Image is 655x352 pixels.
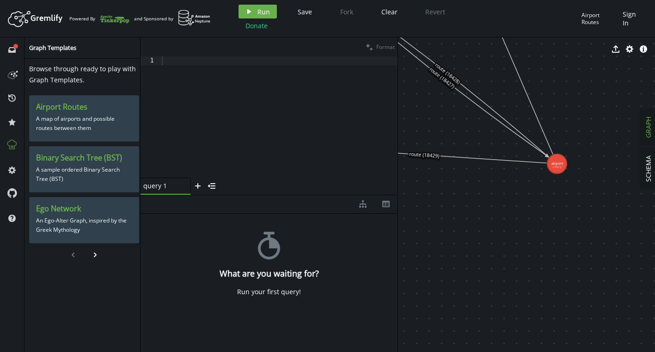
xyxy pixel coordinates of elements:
div: Powered By [69,11,129,27]
div: Airport Routes [582,12,618,26]
div: 1 [141,56,160,65]
span: Run [257,7,270,16]
h3: Binary Search Tree (BST) [36,153,132,163]
span: Format [376,43,395,51]
div: Run your first query! [237,288,301,296]
span: GRAPH [644,117,653,138]
h3: Ego Network [36,204,132,214]
span: Revert [425,7,445,16]
p: A sample ordered Binary Search Tree (BST) [36,163,132,186]
span: SCHEMA [644,155,653,182]
span: Graph Templates [29,43,76,52]
img: AWS Neptune [178,10,211,26]
button: Donate [239,19,275,32]
span: Save [298,7,312,16]
span: query 1 [143,182,180,190]
h3: Airport Routes [36,102,132,112]
button: Save [291,5,319,19]
div: and Sponsored by [134,10,211,27]
p: A map of airports and possible routes between them [36,112,132,135]
button: Revert [418,5,452,19]
tspan: (18415) [553,165,562,169]
p: An Ego-Alter Graph, inspired by the Greek Mythology [36,214,132,237]
span: Clear [381,7,398,16]
button: Format [363,37,398,56]
span: Sign In [623,10,643,27]
button: Run [239,5,277,19]
tspan: airport [551,161,563,166]
h4: What are you waiting for? [220,269,319,278]
span: Fork [340,7,353,16]
span: Donate [245,21,268,30]
button: Fork [333,5,361,19]
button: Clear [374,5,404,19]
span: Browse through ready to play with Graph Templates. [29,64,136,84]
button: Sign In [618,5,648,32]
